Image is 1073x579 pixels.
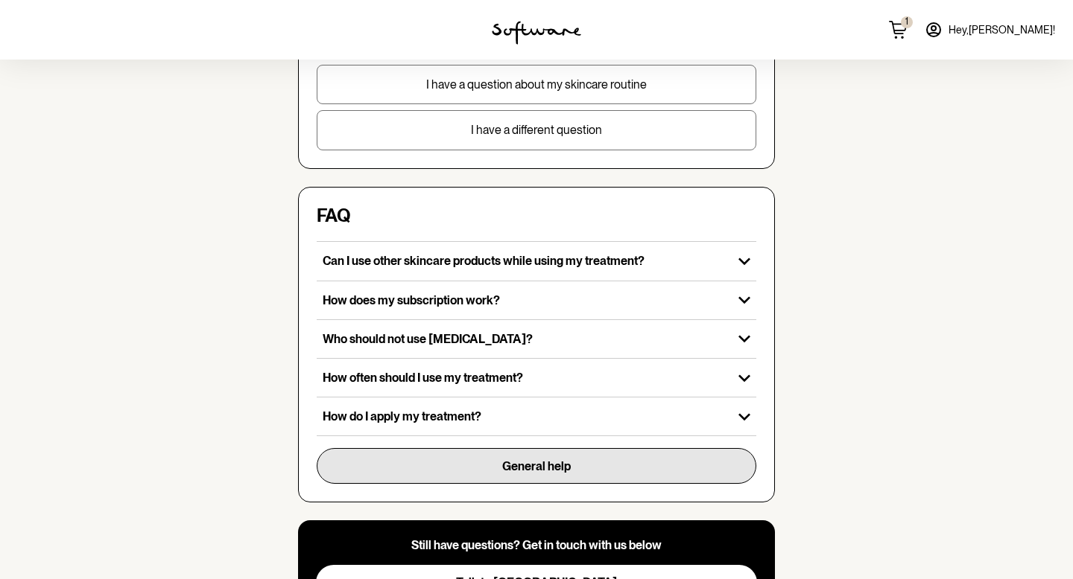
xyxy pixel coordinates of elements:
[317,110,756,150] button: I have a different question
[317,448,756,484] button: General help
[317,281,756,319] button: How does my subscription work?
[323,332,727,346] p: Who should not use [MEDICAL_DATA]?
[317,320,756,358] button: Who should not use [MEDICAL_DATA]?
[317,65,756,104] button: I have a question about my skincare routine
[323,371,727,385] p: How often should I use my treatment?
[949,24,1055,36] span: Hey, [PERSON_NAME] !
[317,242,756,280] button: Can I use other skincare products while using my treatment?
[916,12,1064,48] a: Hey,[PERSON_NAME]!
[317,77,756,92] p: I have a question about my skincare routine
[323,254,727,268] p: Can I use other skincare products while using my treatment?
[323,409,727,423] p: How do I apply my treatment?
[317,359,756,397] button: How often should I use my treatment?
[317,205,351,227] h4: FAQ
[317,123,756,137] p: I have a different question
[492,21,581,45] img: software logo
[317,397,756,435] button: How do I apply my treatment?
[502,459,571,473] span: General help
[316,538,757,552] p: Still have questions? Get in touch with us below
[901,16,913,27] span: 1
[323,293,727,307] p: How does my subscription work?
